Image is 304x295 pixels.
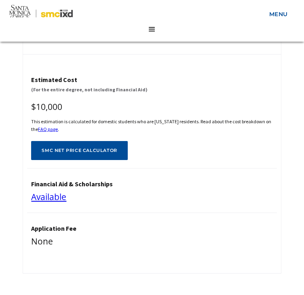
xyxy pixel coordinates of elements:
a: SMC net price calculator [31,141,127,160]
h5: Estimated cost [31,76,272,84]
h6: This estimation is calculated for domestic students who are [US_STATE] residents. Read about the ... [31,118,272,133]
div: SMC net price calculator [42,148,117,153]
div: None [31,234,272,249]
a: FAQ page [38,126,58,132]
div: $10,000 [31,100,272,114]
h5: Application Fee [31,225,272,232]
h5: financial aid & Scholarships [31,180,272,188]
img: Santa Monica College - SMC IxD logo [9,5,73,23]
h6: (For the entire degree, not including Financial Aid) [31,86,272,93]
a: Available [31,191,66,202]
address: menu [140,17,164,42]
a: menu [265,6,292,21]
